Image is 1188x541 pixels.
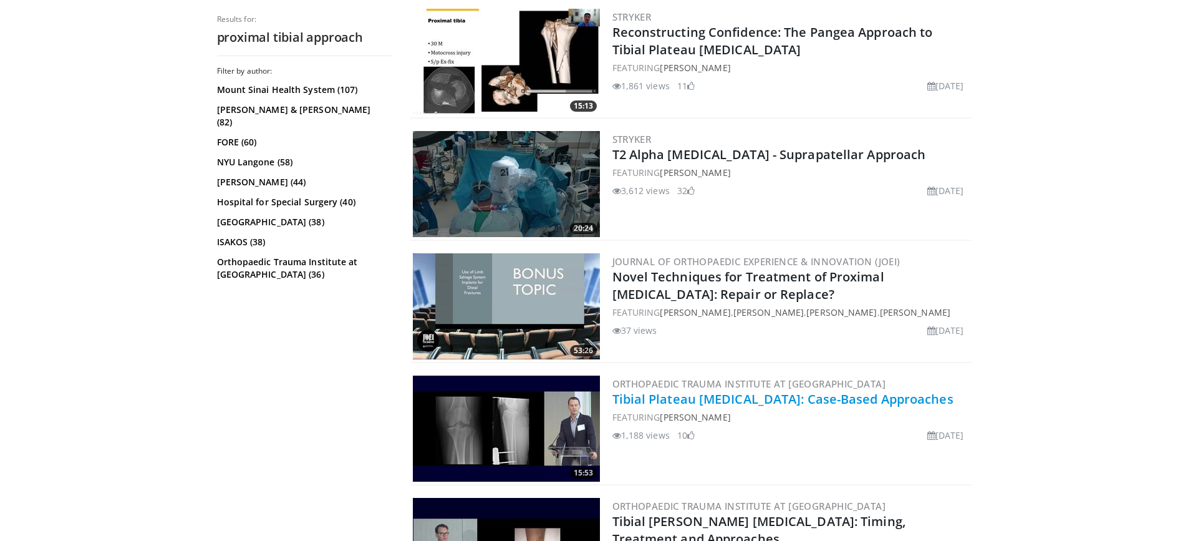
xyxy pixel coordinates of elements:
[927,79,964,92] li: [DATE]
[677,184,695,197] li: 32
[217,14,392,24] p: Results for:
[217,256,389,281] a: Orthopaedic Trauma Institute at [GEOGRAPHIC_DATA] (36)
[570,467,597,479] span: 15:53
[612,11,652,23] a: Stryker
[612,411,969,424] div: FEATURING
[612,133,652,145] a: Stryker
[413,131,600,237] a: 20:24
[806,306,877,318] a: [PERSON_NAME]
[660,411,730,423] a: [PERSON_NAME]
[880,306,950,318] a: [PERSON_NAME]
[660,167,730,178] a: [PERSON_NAME]
[217,196,389,208] a: Hospital for Special Surgery (40)
[570,223,597,234] span: 20:24
[612,146,926,163] a: T2 Alpha [MEDICAL_DATA] - Suprapatellar Approach
[217,176,389,188] a: [PERSON_NAME] (44)
[413,131,600,237] img: 6dac92b0-8760-435a-acb9-7eaa8ee21333.300x170_q85_crop-smart_upscale.jpg
[413,376,600,482] img: 15049d82-f456-4baa-b7b6-6be46ae61c79.300x170_q85_crop-smart_upscale.jpg
[677,79,695,92] li: 11
[677,429,695,442] li: 10
[217,156,389,168] a: NYU Langone (58)
[217,66,392,76] h3: Filter by author:
[217,236,389,248] a: ISAKOS (38)
[413,9,600,115] img: 8470a241-c86e-4ed9-872b-34b130b63566.300x170_q85_crop-smart_upscale.jpg
[612,79,670,92] li: 1,861 views
[927,184,964,197] li: [DATE]
[612,166,969,179] div: FEATURING
[612,500,886,512] a: Orthopaedic Trauma Institute at [GEOGRAPHIC_DATA]
[413,253,600,359] a: 53:26
[217,216,389,228] a: [GEOGRAPHIC_DATA] (38)
[733,306,804,318] a: [PERSON_NAME]
[413,376,600,482] a: 15:53
[612,24,933,58] a: Reconstructing Confidence: The Pangea Approach to Tibial Plateau [MEDICAL_DATA]
[612,324,657,337] li: 37 views
[612,184,670,197] li: 3,612 views
[660,62,730,74] a: [PERSON_NAME]
[612,268,884,303] a: Novel Techniques for Treatment of Proximal [MEDICAL_DATA]: Repair or Replace?
[217,136,389,149] a: FORE (60)
[612,391,954,407] a: Tibial Plateau [MEDICAL_DATA]: Case-Based Approaches
[612,255,901,268] a: Journal of Orthopaedic Experience & Innovation (JOEI)
[660,306,730,318] a: [PERSON_NAME]
[612,378,886,390] a: Orthopaedic Trauma Institute at [GEOGRAPHIC_DATA]
[570,100,597,112] span: 15:13
[927,429,964,442] li: [DATE]
[217,29,392,46] h2: proximal tibial approach
[612,61,969,74] div: FEATURING
[217,84,389,96] a: Mount Sinai Health System (107)
[413,9,600,115] a: 15:13
[413,253,600,359] img: def9a111-11de-49b2-b3fc-148a998d75b9.300x170_q85_crop-smart_upscale.jpg
[612,306,969,319] div: FEATURING , , ,
[217,104,389,129] a: [PERSON_NAME] & [PERSON_NAME] (82)
[570,345,597,356] span: 53:26
[927,324,964,337] li: [DATE]
[612,429,670,442] li: 1,188 views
